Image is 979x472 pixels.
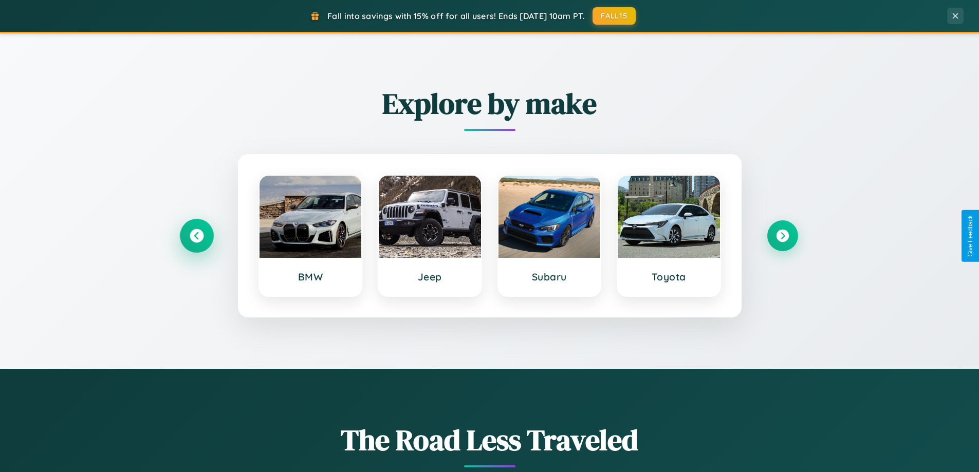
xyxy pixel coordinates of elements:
[509,271,590,283] h3: Subaru
[389,271,471,283] h3: Jeep
[593,7,636,25] button: FALL15
[967,215,974,257] div: Give Feedback
[628,271,710,283] h3: Toyota
[181,420,798,460] h1: The Road Less Traveled
[327,11,585,21] span: Fall into savings with 15% off for all users! Ends [DATE] 10am PT.
[181,84,798,123] h2: Explore by make
[270,271,352,283] h3: BMW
